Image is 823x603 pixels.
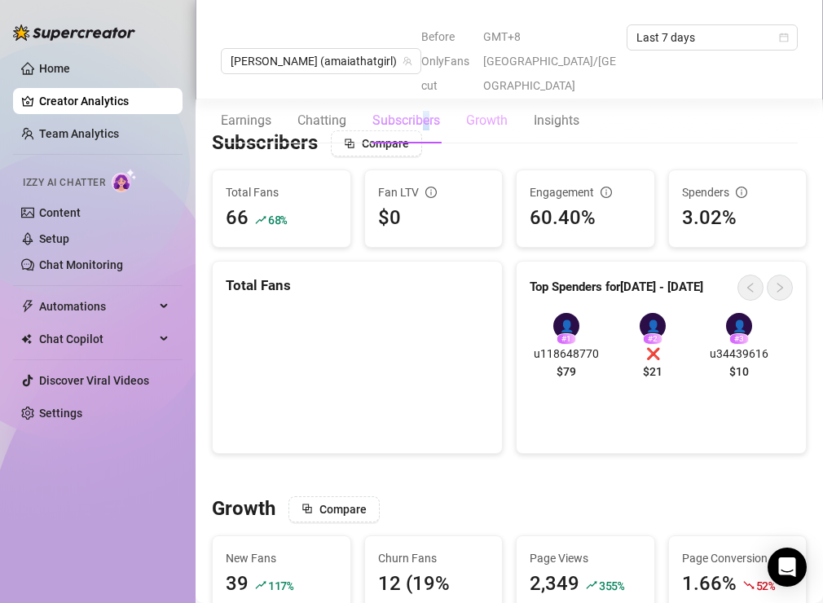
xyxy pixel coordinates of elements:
button: Compare [331,130,422,156]
span: info-circle [736,187,747,198]
span: team [403,56,412,66]
div: 3.02% [682,203,794,234]
span: info-circle [601,187,612,198]
span: Last 7 days [636,25,788,50]
span: ❌ [616,345,689,363]
span: 52 % [756,578,775,593]
a: Chat Monitoring [39,258,123,271]
div: Spenders [682,183,794,201]
img: AI Chatter [112,169,137,192]
a: Home [39,62,70,75]
span: rise [586,579,597,591]
span: info-circle [425,187,437,198]
a: Discover Viral Videos [39,374,149,387]
span: Before OnlyFans cut [421,24,473,98]
div: # 1 [557,333,576,345]
span: Chat Copilot [39,326,155,352]
div: 66 [226,203,249,234]
h3: Growth [212,496,275,522]
div: Total Fans [226,275,489,297]
span: Total Fans [226,183,337,201]
span: Page Views [530,549,641,567]
span: Compare [319,503,367,516]
div: Insights [534,111,579,130]
div: 👤 [553,313,579,339]
span: 117 % [268,578,293,593]
div: 1.66% [682,569,737,600]
div: # 3 [729,333,749,345]
a: Team Analytics [39,127,119,140]
div: # 2 [643,333,662,345]
span: 68 % [268,212,287,227]
h3: Subscribers [212,130,318,156]
div: 2,349 [530,569,579,600]
span: u118648770 [530,345,603,363]
span: $10 [729,363,749,381]
a: Creator Analytics [39,88,169,114]
span: Page Conversion [682,549,794,567]
div: Growth [466,111,508,130]
span: Churn Fans [378,549,490,567]
img: Chat Copilot [21,333,32,345]
div: 60.40% [530,203,641,234]
div: 👤 [726,313,752,339]
span: $21 [643,363,662,381]
img: logo-BBDzfeDw.svg [13,24,135,41]
span: Izzy AI Chatter [23,175,105,191]
span: GMT+8 [GEOGRAPHIC_DATA]/[GEOGRAPHIC_DATA] [483,24,617,98]
div: Earnings [221,111,271,130]
span: rise [255,579,266,591]
a: Setup [39,232,69,245]
span: calendar [779,33,789,42]
span: block [301,503,313,514]
div: Open Intercom Messenger [768,548,807,587]
span: 355 % [599,578,624,593]
span: u34439616 [702,345,776,363]
div: 👤 [640,313,666,339]
span: Automations [39,293,155,319]
article: Top Spenders for [DATE] - [DATE] [530,278,703,297]
span: thunderbolt [21,300,34,313]
span: rise [255,214,266,226]
div: Chatting [297,111,346,130]
span: Amaia (amaiathatgirl) [231,49,411,73]
a: Content [39,206,81,219]
div: Fan LTV [378,183,490,201]
span: Compare [362,137,409,150]
a: Settings [39,407,82,420]
span: New Fans [226,549,337,567]
button: Compare [288,496,380,522]
div: 39 [226,569,249,600]
span: fall [743,579,755,591]
div: Subscribers [372,111,440,130]
div: Engagement [530,183,641,201]
div: $0 [378,203,490,234]
span: $79 [557,363,576,381]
